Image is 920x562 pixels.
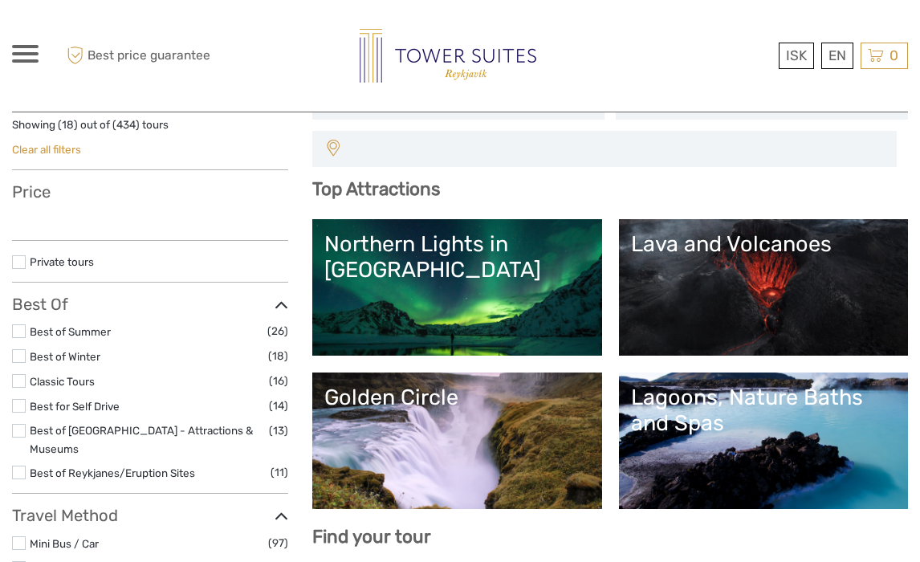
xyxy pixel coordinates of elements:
[30,350,100,363] a: Best of Winter
[271,463,288,482] span: (11)
[12,295,288,314] h3: Best Of
[360,29,536,83] img: Reykjavik Residence
[62,117,74,132] label: 18
[631,231,896,257] div: Lava and Volcanoes
[887,47,901,63] span: 0
[631,385,896,497] a: Lagoons, Nature Baths and Spas
[12,506,288,525] h3: Travel Method
[821,43,853,69] div: EN
[30,424,253,455] a: Best of [GEOGRAPHIC_DATA] - Attractions & Museums
[12,182,288,202] h3: Price
[312,526,431,548] b: Find your tour
[30,537,99,550] a: Mini Bus / Car
[324,385,589,497] a: Golden Circle
[786,47,807,63] span: ISK
[312,178,440,200] b: Top Attractions
[116,117,136,132] label: 434
[269,421,288,440] span: (13)
[30,325,111,338] a: Best of Summer
[267,322,288,340] span: (26)
[269,397,288,415] span: (14)
[631,231,896,344] a: Lava and Volcanoes
[12,143,81,156] a: Clear all filters
[12,117,288,142] div: Showing ( ) out of ( ) tours
[324,385,589,410] div: Golden Circle
[268,534,288,552] span: (97)
[268,347,288,365] span: (18)
[324,231,589,283] div: Northern Lights in [GEOGRAPHIC_DATA]
[30,255,94,268] a: Private tours
[30,375,95,388] a: Classic Tours
[30,400,120,413] a: Best for Self Drive
[63,43,236,69] span: Best price guarantee
[324,231,589,344] a: Northern Lights in [GEOGRAPHIC_DATA]
[30,466,195,479] a: Best of Reykjanes/Eruption Sites
[269,372,288,390] span: (16)
[631,385,896,437] div: Lagoons, Nature Baths and Spas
